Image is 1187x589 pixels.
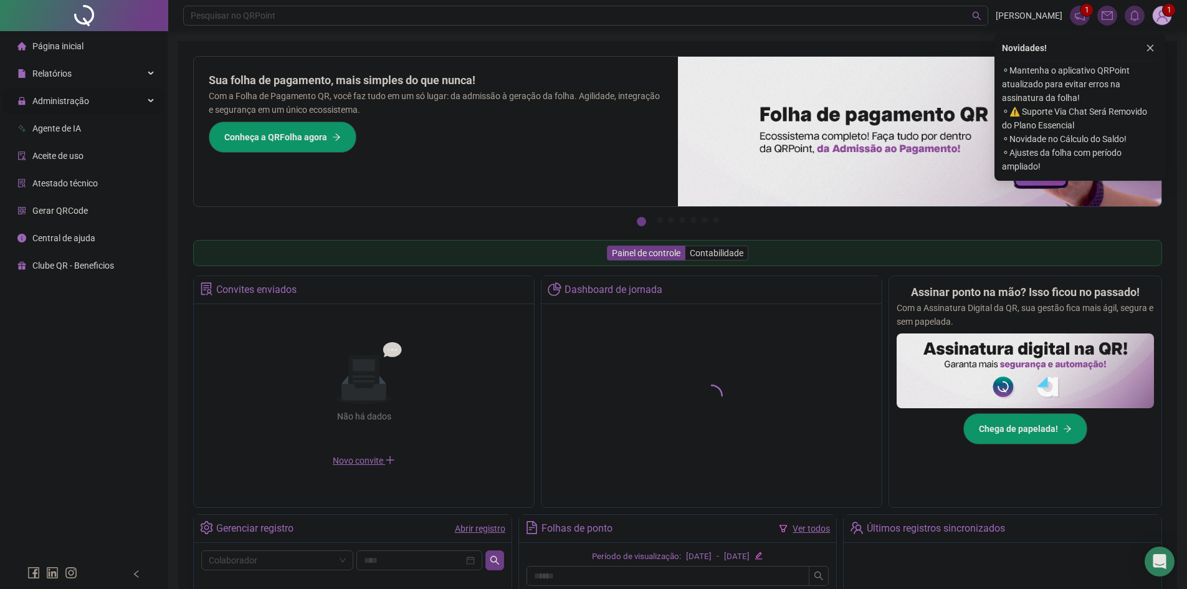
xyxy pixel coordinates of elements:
[1002,105,1158,132] span: ⚬ ⚠️ Suporte Via Chat Será Removido do Plano Essencial
[32,41,83,51] span: Página inicial
[686,550,712,563] div: [DATE]
[32,123,81,133] span: Agente de IA
[200,282,213,295] span: solution
[385,455,395,465] span: plus
[32,69,72,79] span: Relatórios
[216,518,293,539] div: Gerenciar registro
[490,555,500,565] span: search
[713,217,719,223] button: 7
[972,11,981,21] span: search
[17,234,26,242] span: info-circle
[32,233,95,243] span: Central de ajuda
[17,97,26,105] span: lock
[1146,44,1155,52] span: close
[32,178,98,188] span: Atestado técnico
[897,301,1154,328] p: Com a Assinatura Digital da QR, sua gestão fica mais ágil, segura e sem papelada.
[17,69,26,78] span: file
[565,279,662,300] div: Dashboard de jornada
[1102,10,1113,21] span: mail
[333,456,395,466] span: Novo convite
[307,409,421,423] div: Não há dados
[1145,547,1175,577] div: Open Intercom Messenger
[690,248,743,258] span: Contabilidade
[1085,6,1089,14] span: 1
[455,524,505,534] a: Abrir registro
[216,279,297,300] div: Convites enviados
[755,552,763,560] span: edit
[814,571,824,581] span: search
[1129,10,1140,21] span: bell
[17,151,26,160] span: audit
[612,248,680,258] span: Painel de controle
[1153,6,1171,25] img: 88641
[224,130,327,144] span: Conheça a QRFolha agora
[17,42,26,50] span: home
[793,524,830,534] a: Ver todos
[548,282,561,295] span: pie-chart
[657,217,663,223] button: 2
[32,206,88,216] span: Gerar QRCode
[209,122,356,153] button: Conheça a QRFolha agora
[668,217,674,223] button: 3
[1063,424,1072,433] span: arrow-right
[46,567,59,579] span: linkedin
[17,206,26,215] span: qrcode
[679,217,685,223] button: 4
[702,217,708,223] button: 6
[32,151,83,161] span: Aceite de uso
[697,380,727,411] span: loading
[850,521,863,534] span: team
[209,89,663,117] p: Com a Folha de Pagamento QR, você faz tudo em um só lugar: da admissão à geração da folha. Agilid...
[1074,10,1085,21] span: notification
[17,179,26,188] span: solution
[1002,41,1047,55] span: Novidades !
[32,96,89,106] span: Administração
[209,72,663,89] h2: Sua folha de pagamento, mais simples do que nunca!
[1080,4,1093,16] sup: 1
[65,567,77,579] span: instagram
[897,333,1154,408] img: banner%2F02c71560-61a6-44d4-94b9-c8ab97240462.png
[979,422,1058,436] span: Chega de papelada!
[27,567,40,579] span: facebook
[690,217,697,223] button: 5
[1002,146,1158,173] span: ⚬ Ajustes da folha com período ampliado!
[541,518,613,539] div: Folhas de ponto
[332,133,341,141] span: arrow-right
[724,550,750,563] div: [DATE]
[32,261,114,271] span: Clube QR - Beneficios
[1163,4,1175,16] sup: Atualize o seu contato no menu Meus Dados
[1167,6,1171,14] span: 1
[17,261,26,270] span: gift
[963,413,1087,444] button: Chega de papelada!
[996,9,1062,22] span: [PERSON_NAME]
[1002,132,1158,146] span: ⚬ Novidade no Cálculo do Saldo!
[867,518,1005,539] div: Últimos registros sincronizados
[717,550,719,563] div: -
[779,524,788,533] span: filter
[200,521,213,534] span: setting
[678,57,1162,206] img: banner%2F8d14a306-6205-4263-8e5b-06e9a85ad873.png
[911,284,1140,301] h2: Assinar ponto na mão? Isso ficou no passado!
[1002,64,1158,105] span: ⚬ Mantenha o aplicativo QRPoint atualizado para evitar erros na assinatura da folha!
[592,550,681,563] div: Período de visualização:
[637,217,646,226] button: 1
[525,521,538,534] span: file-text
[132,570,141,578] span: left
